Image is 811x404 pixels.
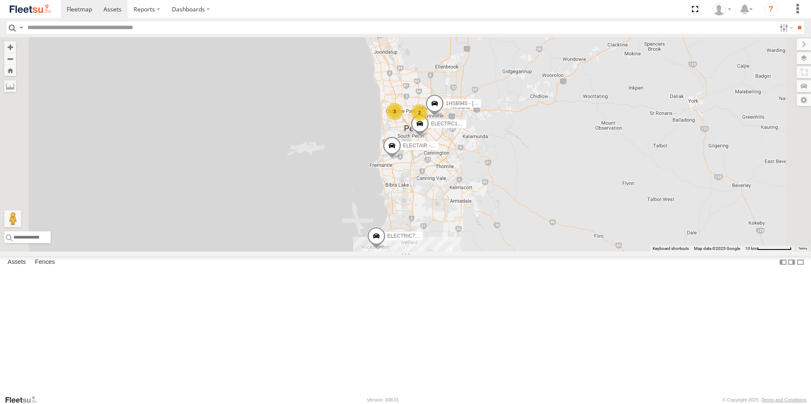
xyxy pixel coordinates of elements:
label: Search Query [18,22,24,34]
div: © Copyright 2025 - [722,397,806,402]
span: Map data ©2025 Google [694,246,740,251]
span: ELECTRIC7 - [PERSON_NAME] [387,233,461,239]
button: Zoom Home [4,65,16,76]
span: 1HSB945 - [PERSON_NAME] [446,100,514,106]
span: 10 km [745,246,757,251]
label: Search Filter Options [776,22,795,34]
label: Dock Summary Table to the Left [779,256,787,268]
img: fleetsu-logo-horizontal.svg [8,3,52,15]
a: Terms (opens in new tab) [798,247,807,250]
div: Version: 308.01 [367,397,399,402]
button: Map scale: 10 km per 78 pixels [743,246,794,252]
span: ELECTRC16 - [PERSON_NAME] [431,121,506,127]
label: Assets [3,256,30,268]
div: 2 [411,104,428,121]
span: ELECTAIR - Riaan [403,143,445,149]
div: Wayne Betts [710,3,734,16]
div: 3 [386,103,403,120]
button: Zoom in [4,41,16,53]
button: Zoom out [4,53,16,65]
label: Map Settings [797,94,811,106]
label: Fences [31,256,59,268]
i: ? [764,3,778,16]
button: Drag Pegman onto the map to open Street View [4,210,21,227]
a: Visit our Website [5,396,44,404]
label: Measure [4,80,16,92]
label: Dock Summary Table to the Right [787,256,796,268]
label: Hide Summary Table [796,256,805,268]
a: Terms and Conditions [762,397,806,402]
button: Keyboard shortcuts [653,246,689,252]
